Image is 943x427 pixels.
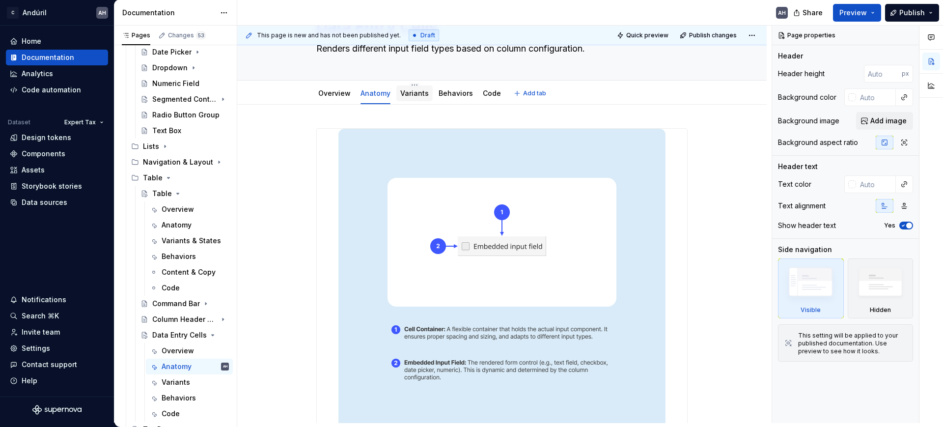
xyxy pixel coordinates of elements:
div: Changes [168,31,206,39]
a: Overview [146,201,233,217]
div: Contact support [22,360,77,370]
a: AnatomyAH [146,359,233,374]
div: Show header text [778,221,836,230]
div: Radio Button Group [152,110,220,120]
div: Header [778,51,803,61]
button: Preview [833,4,881,22]
div: Dropdown [152,63,188,73]
span: 53 [196,31,206,39]
div: Data sources [22,198,67,207]
div: Navigation & Layout [127,154,233,170]
a: Behaviors [146,249,233,264]
div: Visible [778,258,844,318]
a: Overview [318,89,351,97]
div: Overview [162,346,194,356]
div: Background aspect ratio [778,138,858,147]
span: Expert Tax [64,118,96,126]
div: Notifications [22,295,66,305]
textarea: Renders different input field types based on column configuration. [314,41,686,57]
a: Anatomy [361,89,390,97]
div: Code [162,283,180,293]
div: Code [162,409,180,419]
div: Andúril [23,8,47,18]
input: Auto [856,88,896,106]
a: Code [146,280,233,296]
div: Dataset [8,118,30,126]
div: Column Header Cells [152,314,217,324]
div: Segmented Control [152,94,217,104]
span: Preview [839,8,867,18]
div: Behaviors [162,393,196,403]
a: Column Header Cells [137,312,233,327]
div: Overview [314,83,355,103]
a: Settings [6,341,108,356]
div: AH [778,9,786,17]
div: Search ⌘K [22,311,59,321]
div: Table [143,173,163,183]
div: Numeric Field [152,79,199,88]
div: Data Entry Cells [152,330,207,340]
div: Design tokens [22,133,71,142]
div: Components [22,149,65,159]
div: Anatomy [357,83,394,103]
a: Home [6,33,108,49]
a: Code [483,89,501,97]
button: Publish changes [677,28,741,42]
a: Documentation [6,50,108,65]
div: Hidden [870,306,891,314]
a: Dropdown [137,60,233,76]
div: Text color [778,179,811,189]
button: CAndúrilAH [2,2,112,23]
div: Storybook stories [22,181,82,191]
div: Variants & States [162,236,221,246]
button: Quick preview [614,28,673,42]
a: Design tokens [6,130,108,145]
a: Storybook stories [6,178,108,194]
div: Side navigation [778,245,832,255]
a: Text Box [137,123,233,139]
button: Expert Tax [60,115,108,129]
div: Behaviors [162,252,196,261]
div: Text Box [152,126,181,136]
a: Variants [146,374,233,390]
a: Components [6,146,108,162]
a: Radio Button Group [137,107,233,123]
a: Segmented Control [137,91,233,107]
div: Variants [396,83,433,103]
div: C [7,7,19,19]
div: Code [479,83,505,103]
div: Header height [778,69,825,79]
a: Code automation [6,82,108,98]
button: Search ⌘K [6,308,108,324]
a: Content & Copy [146,264,233,280]
div: Background image [778,116,839,126]
span: Add tab [523,89,546,97]
div: Date Picker [152,47,192,57]
div: Settings [22,343,50,353]
a: Variants [400,89,429,97]
div: Anatomy [162,362,192,371]
a: Assets [6,162,108,178]
div: Pages [122,31,150,39]
a: Table [137,186,233,201]
div: Behaviors [435,83,477,103]
div: Table [152,189,172,199]
div: AH [223,362,227,371]
a: Behaviors [146,390,233,406]
span: This page is new and has not been published yet. [257,31,401,39]
span: Quick preview [626,31,668,39]
a: Code [146,406,233,422]
input: Auto [864,65,902,83]
a: Invite team [6,324,108,340]
div: Anatomy [162,220,192,230]
button: Notifications [6,292,108,308]
div: Table [127,170,233,186]
div: Assets [22,165,45,175]
button: Share [788,4,829,22]
div: Command Bar [152,299,200,309]
label: Yes [884,222,895,229]
a: Numeric Field [137,76,233,91]
div: Text alignment [778,201,826,211]
div: Analytics [22,69,53,79]
div: Help [22,376,37,386]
